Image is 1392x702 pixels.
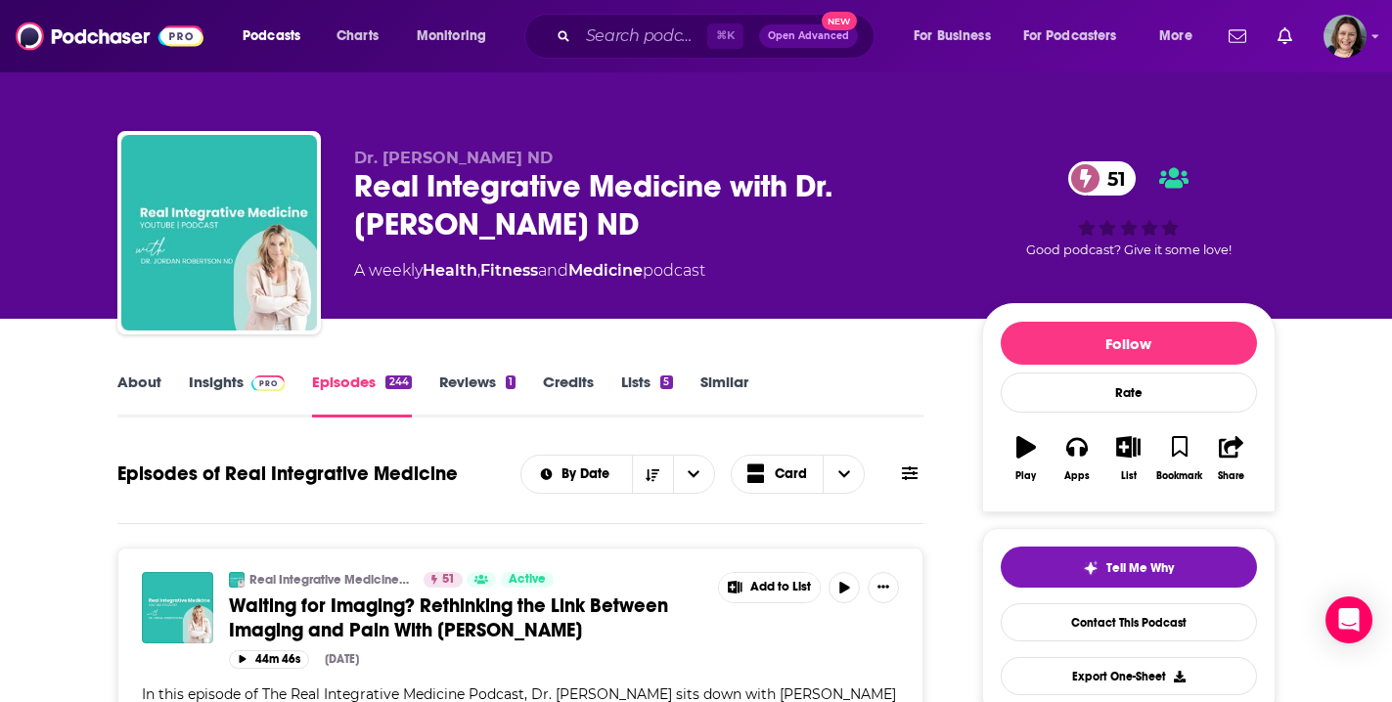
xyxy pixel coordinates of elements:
span: Logged in as micglogovac [1324,15,1367,58]
span: Add to List [750,580,811,594]
button: tell me why sparkleTell Me Why [1001,547,1257,588]
span: Active [509,570,546,590]
img: Real Integrative Medicine with Dr. Jordan Robertson ND [121,135,317,330]
a: Active [501,572,554,588]
a: Lists5 [621,373,672,417]
a: Show notifications dropdown [1270,20,1300,53]
button: Share [1205,423,1256,494]
span: By Date [561,467,616,481]
a: Health [423,261,477,280]
button: Show More Button [868,572,899,603]
img: User Profile [1324,15,1367,58]
div: A weekly podcast [354,259,705,283]
button: open menu [900,21,1015,52]
div: Open Intercom Messenger [1325,596,1372,643]
h2: Choose List sort [520,455,715,494]
button: Apps [1052,423,1102,494]
button: Follow [1001,322,1257,365]
a: 51 [424,572,463,588]
span: More [1159,22,1192,50]
a: Similar [700,373,748,417]
img: Podchaser - Follow, Share and Rate Podcasts [16,18,203,55]
div: List [1121,470,1137,482]
button: List [1102,423,1153,494]
div: Bookmark [1156,470,1202,482]
div: 1 [506,375,516,389]
span: For Podcasters [1023,22,1117,50]
a: Contact This Podcast [1001,603,1257,641]
img: Podchaser Pro [251,375,286,391]
button: Show profile menu [1324,15,1367,58]
button: open menu [403,21,512,52]
span: 51 [1088,161,1136,196]
button: Show More Button [719,573,821,602]
button: open menu [229,21,326,52]
a: Real Integrative Medicine with Dr. [PERSON_NAME] ND [249,572,411,588]
div: 5 [660,375,672,389]
button: Play [1001,423,1052,494]
div: Apps [1064,470,1090,482]
button: Export One-Sheet [1001,657,1257,695]
button: open menu [521,467,632,481]
button: open menu [1010,21,1145,52]
span: and [538,261,568,280]
span: Tell Me Why [1106,560,1174,576]
div: Rate [1001,373,1257,413]
a: Credits [543,373,594,417]
button: Choose View [731,455,866,494]
span: ⌘ K [707,23,743,49]
div: [DATE] [325,652,359,666]
span: Dr. [PERSON_NAME] ND [354,149,553,167]
button: open menu [1145,21,1217,52]
a: Fitness [480,261,538,280]
a: About [117,373,161,417]
h1: Episodes of Real Integrative Medicine [117,461,458,486]
span: New [822,12,857,30]
span: 51 [442,570,455,590]
img: Waiting for Imaging? Rethinking the Link Between Imaging and Pain With Dr. Kirstie Griffiths [142,572,213,643]
div: Play [1015,470,1036,482]
div: Search podcasts, credits, & more... [543,14,893,59]
span: Open Advanced [768,31,849,41]
a: InsightsPodchaser Pro [189,373,286,417]
span: Podcasts [243,22,300,50]
div: 51Good podcast? Give it some love! [982,149,1276,270]
a: 51 [1068,161,1136,196]
button: open menu [673,456,714,493]
a: Show notifications dropdown [1221,20,1254,53]
a: Medicine [568,261,643,280]
button: Open AdvancedNew [759,24,858,48]
span: For Business [914,22,991,50]
span: Card [775,467,807,481]
span: Waiting for Imaging? Rethinking the Link Between Imaging and Pain With [PERSON_NAME] [229,593,668,642]
span: Good podcast? Give it some love! [1026,242,1232,257]
button: Bookmark [1154,423,1205,494]
div: 244 [385,375,411,389]
a: Reviews1 [439,373,516,417]
a: Waiting for Imaging? Rethinking the Link Between Imaging and Pain With [PERSON_NAME] [229,593,704,642]
button: Sort Direction [632,456,673,493]
span: Monitoring [417,22,486,50]
img: Real Integrative Medicine with Dr. Jordan Robertson ND [229,572,245,588]
img: tell me why sparkle [1083,560,1099,576]
span: , [477,261,480,280]
span: Charts [337,22,379,50]
input: Search podcasts, credits, & more... [578,21,707,52]
a: Episodes244 [312,373,411,417]
div: Share [1218,470,1244,482]
a: Charts [324,21,390,52]
button: 44m 46s [229,650,309,669]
